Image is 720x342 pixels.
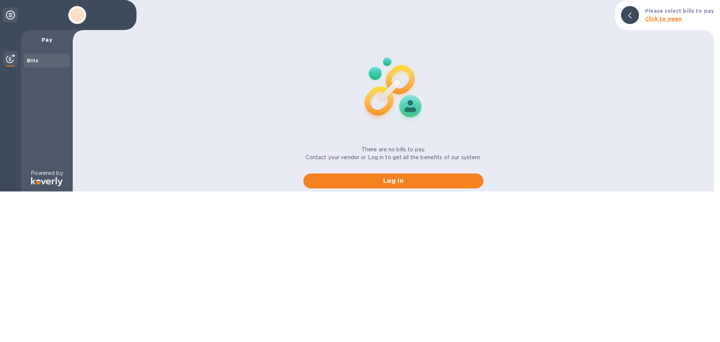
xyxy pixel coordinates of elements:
[645,16,682,22] b: Click to open
[31,177,63,186] img: Logo
[27,36,67,44] p: Pay
[306,146,481,161] p: There are no bills to pay. Contact your vendor or Log in to get all the benefits of our system.
[31,169,63,177] p: Powered by
[309,176,477,185] span: Log in
[645,8,714,14] b: Please select bills to pay
[27,58,38,63] b: Bills
[303,173,483,188] button: Log in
